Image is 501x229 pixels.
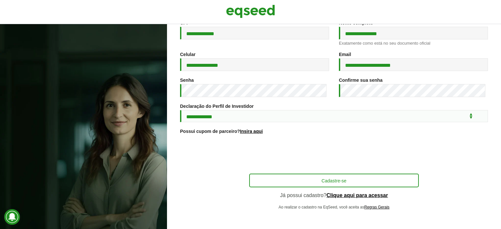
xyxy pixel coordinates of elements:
label: CPF [180,21,189,25]
label: Nome completo [339,21,373,25]
iframe: reCAPTCHA [284,142,384,167]
label: Possui cupom de parceiro? [180,129,263,134]
label: Email [339,52,351,57]
button: Cadastre-se [249,174,419,187]
div: Exatamente como está no seu documento oficial [339,41,488,45]
label: Celular [180,52,195,57]
img: EqSeed Logo [226,3,275,20]
p: Já possui cadastro? [249,192,419,198]
label: Confirme sua senha [339,78,383,82]
a: Regras Gerais [364,205,389,209]
label: Declaração do Perfil de Investidor [180,104,254,108]
label: Senha [180,78,194,82]
a: Clique aqui para acessar [326,193,388,198]
a: Insira aqui [240,129,263,134]
p: Ao realizar o cadastro na EqSeed, você aceita as [249,205,419,209]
